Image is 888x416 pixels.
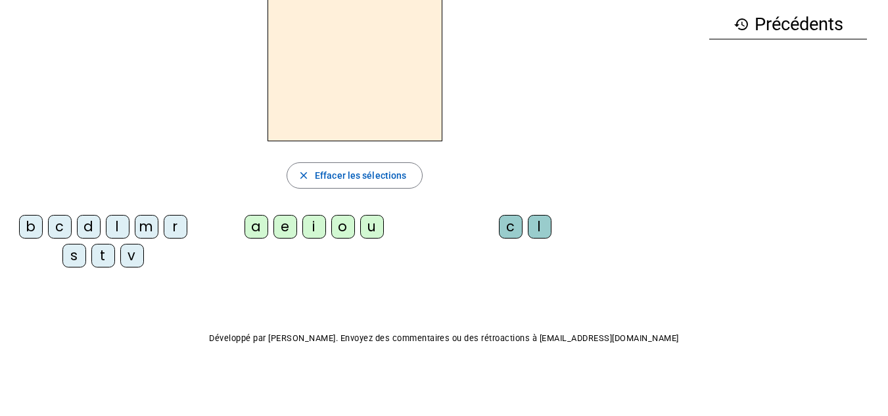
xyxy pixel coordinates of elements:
[48,215,72,239] div: c
[709,10,867,39] h3: Précédents
[331,215,355,239] div: o
[315,168,406,183] span: Effacer les sélections
[245,215,268,239] div: a
[734,16,749,32] mat-icon: history
[273,215,297,239] div: e
[62,244,86,267] div: s
[302,215,326,239] div: i
[164,215,187,239] div: r
[91,244,115,267] div: t
[106,215,129,239] div: l
[360,215,384,239] div: u
[528,215,551,239] div: l
[120,244,144,267] div: v
[135,215,158,239] div: m
[298,170,310,181] mat-icon: close
[11,331,877,346] p: Développé par [PERSON_NAME]. Envoyez des commentaires ou des rétroactions à [EMAIL_ADDRESS][DOMAI...
[287,162,423,189] button: Effacer les sélections
[19,215,43,239] div: b
[499,215,523,239] div: c
[77,215,101,239] div: d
